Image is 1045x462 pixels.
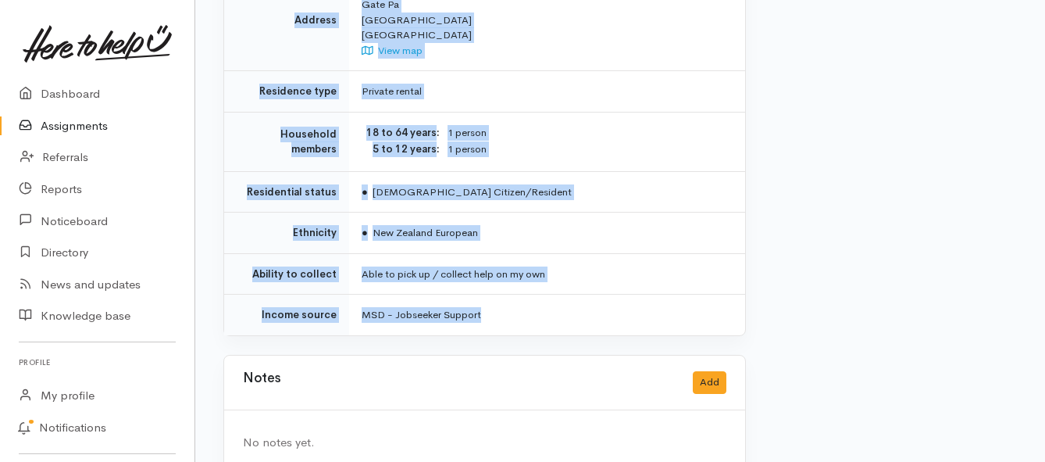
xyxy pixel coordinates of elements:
[224,253,349,295] td: Ability to collect
[362,226,478,239] span: New Zealand European
[19,352,176,373] h6: Profile
[362,185,572,199] span: [DEMOGRAPHIC_DATA] Citizen/Resident
[243,434,726,452] div: No notes yet.
[224,213,349,254] td: Ethnicity
[362,226,368,239] span: ●
[224,171,349,213] td: Residential status
[448,141,726,158] dd: 1 person
[349,295,745,335] td: MSD - Jobseeker Support
[224,295,349,335] td: Income source
[362,185,368,199] span: ●
[224,71,349,113] td: Residence type
[362,141,440,157] dt: 5 to 12 years
[349,71,745,113] td: Private rental
[362,125,440,141] dt: 18 to 64 years
[693,371,726,394] button: Add
[362,44,423,57] a: View map
[349,253,745,295] td: Able to pick up / collect help on my own
[224,112,349,171] td: Household members
[448,125,726,141] dd: 1 person
[243,371,280,394] h3: Notes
